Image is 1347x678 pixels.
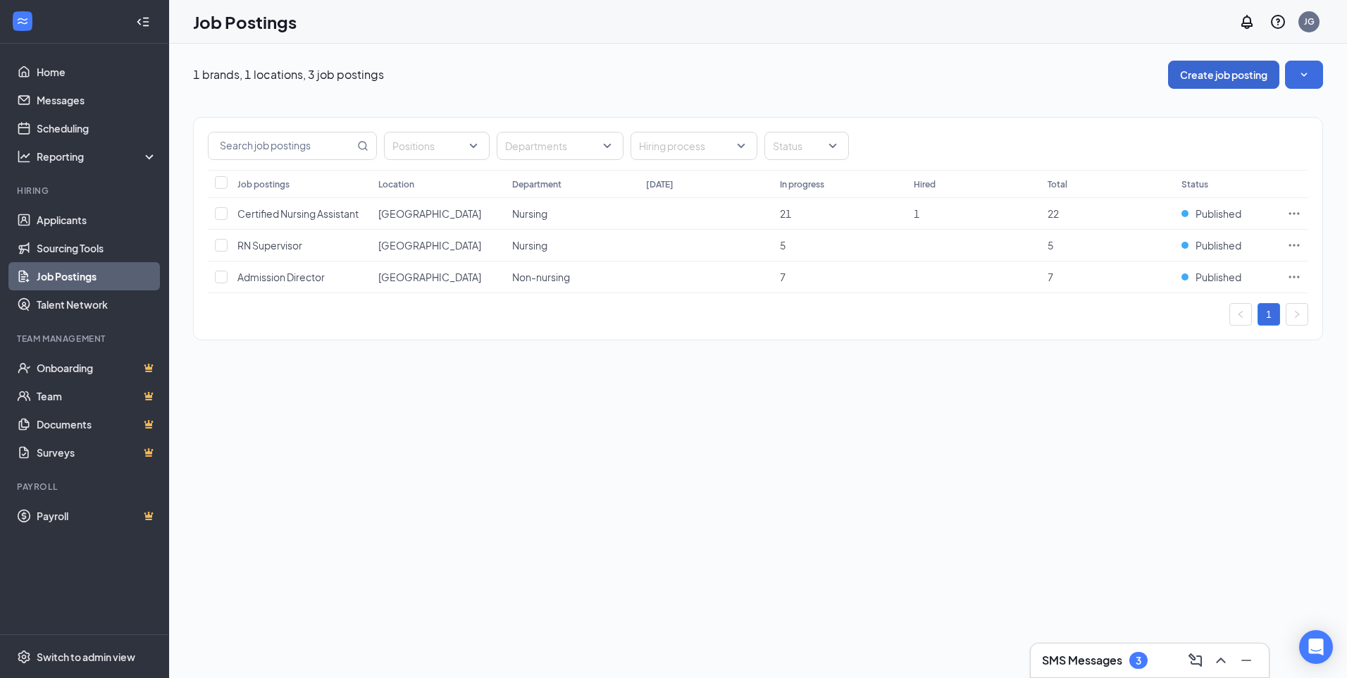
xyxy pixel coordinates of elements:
[37,86,157,114] a: Messages
[37,410,157,438] a: DocumentsCrown
[1212,652,1229,669] svg: ChevronUp
[512,207,547,220] span: Nursing
[378,207,481,220] span: [GEOGRAPHIC_DATA]
[1304,16,1315,27] div: JG
[1168,61,1279,89] button: Create job posting
[378,178,414,190] div: Location
[1136,655,1141,667] div: 3
[37,382,157,410] a: TeamCrown
[914,207,919,220] span: 1
[1048,207,1059,220] span: 22
[237,239,302,252] span: RN Supervisor
[378,271,481,283] span: [GEOGRAPHIC_DATA]
[17,650,31,664] svg: Settings
[37,234,157,262] a: Sourcing Tools
[1196,238,1241,252] span: Published
[193,10,297,34] h1: Job Postings
[1196,270,1241,284] span: Published
[780,271,786,283] span: 7
[136,15,150,29] svg: Collapse
[357,140,368,152] svg: MagnifyingGlass
[512,239,547,252] span: Nursing
[1210,649,1232,672] button: ChevronUp
[37,262,157,290] a: Job Postings
[1297,68,1311,82] svg: SmallChevronDown
[37,290,157,319] a: Talent Network
[193,67,384,82] p: 1 brands, 1 locations, 3 job postings
[37,650,135,664] div: Switch to admin view
[209,132,354,159] input: Search job postings
[371,198,505,230] td: Huntington Park Nursing Center
[37,114,157,142] a: Scheduling
[1238,652,1255,669] svg: Minimize
[1041,170,1174,198] th: Total
[1048,271,1053,283] span: 7
[1293,310,1301,319] span: right
[512,178,561,190] div: Department
[371,230,505,261] td: Huntington Park Nursing Center
[1184,649,1207,672] button: ComposeMessage
[773,170,907,198] th: In progress
[17,185,154,197] div: Hiring
[17,149,31,164] svg: Analysis
[1287,238,1301,252] svg: Ellipses
[1287,207,1301,221] svg: Ellipses
[37,149,158,164] div: Reporting
[1042,653,1122,668] h3: SMS Messages
[1270,13,1286,30] svg: QuestionInfo
[1287,270,1301,284] svg: Ellipses
[1286,303,1308,326] button: right
[237,178,290,190] div: Job postings
[37,438,157,467] a: SurveysCrown
[505,198,639,230] td: Nursing
[505,261,639,293] td: Non-nursing
[237,271,325,283] span: Admission Director
[639,170,773,198] th: [DATE]
[1229,303,1252,326] button: left
[1187,652,1204,669] svg: ComposeMessage
[907,170,1041,198] th: Hired
[1196,207,1241,221] span: Published
[1239,13,1255,30] svg: Notifications
[505,230,639,261] td: Nursing
[780,239,786,252] span: 5
[237,207,359,220] span: Certified Nursing Assistant
[1174,170,1280,198] th: Status
[1236,310,1245,319] span: left
[37,502,157,530] a: PayrollCrown
[1048,239,1053,252] span: 5
[1235,649,1258,672] button: Minimize
[17,481,154,493] div: Payroll
[512,271,570,283] span: Non-nursing
[1285,61,1323,89] button: SmallChevronDown
[1229,303,1252,326] li: Previous Page
[378,239,481,252] span: [GEOGRAPHIC_DATA]
[37,58,157,86] a: Home
[37,354,157,382] a: OnboardingCrown
[37,206,157,234] a: Applicants
[17,333,154,345] div: Team Management
[1258,303,1280,326] li: 1
[371,261,505,293] td: Huntington Park Nursing Center
[15,14,30,28] svg: WorkstreamLogo
[1299,630,1333,664] div: Open Intercom Messenger
[1258,304,1279,325] a: 1
[780,207,791,220] span: 21
[1286,303,1308,326] li: Next Page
